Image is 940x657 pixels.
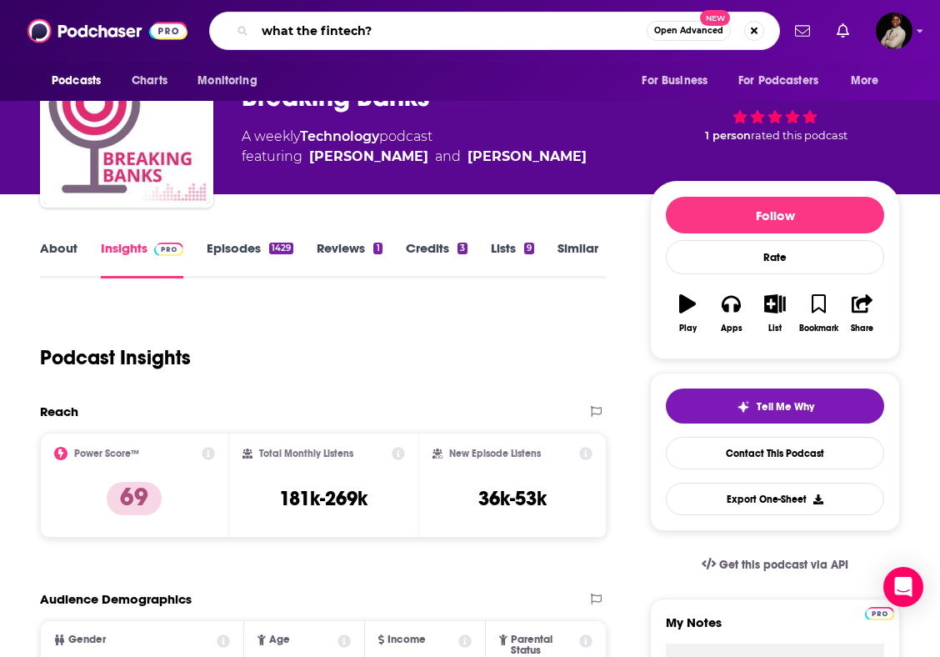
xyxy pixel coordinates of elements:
p: 69 [107,482,162,515]
div: A weekly podcast [242,127,587,167]
a: Technology [300,128,379,144]
a: InsightsPodchaser Pro [101,240,183,278]
div: Rate [666,240,884,274]
button: open menu [186,65,278,97]
a: About [40,240,77,278]
a: Lists9 [491,240,534,278]
h2: Audience Demographics [40,591,192,607]
span: Charts [132,69,167,93]
a: Contact This Podcast [666,437,884,469]
a: JP Nicols [467,147,587,167]
a: Brett King [309,147,428,167]
button: open menu [40,65,122,97]
a: Show notifications dropdown [830,17,856,45]
span: New [700,10,730,26]
span: Parental Status [511,634,577,656]
span: Get this podcast via API [719,558,848,572]
a: Charts [121,65,177,97]
img: tell me why sparkle [737,400,750,414]
button: Apps [709,283,752,344]
a: Similar [557,240,598,278]
h2: Total Monthly Listens [259,448,353,459]
h2: New Episode Listens [449,448,541,459]
button: open menu [727,65,842,97]
div: Play [679,323,697,334]
div: Search podcasts, credits, & more... [209,12,780,50]
img: User Profile [876,13,912,49]
button: Bookmark [797,283,840,344]
button: Play [666,283,709,344]
label: My Notes [666,614,884,644]
h3: 36k-53k [478,486,547,511]
span: rated this podcast [751,129,847,142]
div: List [768,323,782,334]
span: Age [269,634,290,645]
div: 1 [373,243,382,254]
span: Open Advanced [654,27,723,35]
button: Follow [666,197,884,233]
h3: 181k-269k [279,486,367,511]
button: Open AdvancedNew [647,21,731,41]
span: Logged in as Jeremiah_lineberger11 [876,13,912,49]
div: 1429 [269,243,293,254]
span: 1 person [705,129,751,142]
div: Apps [721,323,742,334]
button: open menu [630,65,728,97]
div: 69 1 personrated this podcast [650,49,900,153]
div: 9 [524,243,534,254]
h1: Podcast Insights [40,345,191,370]
div: 3 [457,243,467,254]
span: Podcasts [52,69,101,93]
div: Bookmark [799,323,838,334]
a: Pro website [865,604,894,620]
img: Breaking Banks [43,38,210,204]
span: More [851,69,879,93]
h2: Reach [40,404,78,419]
a: Reviews1 [317,240,382,278]
button: List [753,283,797,344]
a: Show notifications dropdown [788,17,817,45]
img: Podchaser - Follow, Share and Rate Podcasts [27,15,187,47]
span: Gender [68,634,106,645]
img: Podchaser Pro [154,243,183,256]
div: Open Intercom Messenger [883,567,923,607]
input: Search podcasts, credits, & more... [255,18,647,44]
span: For Podcasters [738,69,818,93]
span: For Business [642,69,707,93]
span: and [435,147,461,167]
button: open menu [839,65,900,97]
span: Income [387,634,426,645]
span: featuring [242,147,587,167]
h2: Power Score™ [74,448,139,459]
button: Show profile menu [876,13,912,49]
button: tell me why sparkleTell Me Why [666,389,884,424]
img: Podchaser Pro [865,607,894,620]
button: Export One-Sheet [666,483,884,515]
span: Monitoring [197,69,257,93]
a: Get this podcast via API [688,544,862,585]
a: Episodes1429 [207,240,293,278]
a: Credits3 [406,240,467,278]
span: Tell Me Why [757,400,814,414]
button: Share [841,283,884,344]
div: Share [851,323,873,334]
